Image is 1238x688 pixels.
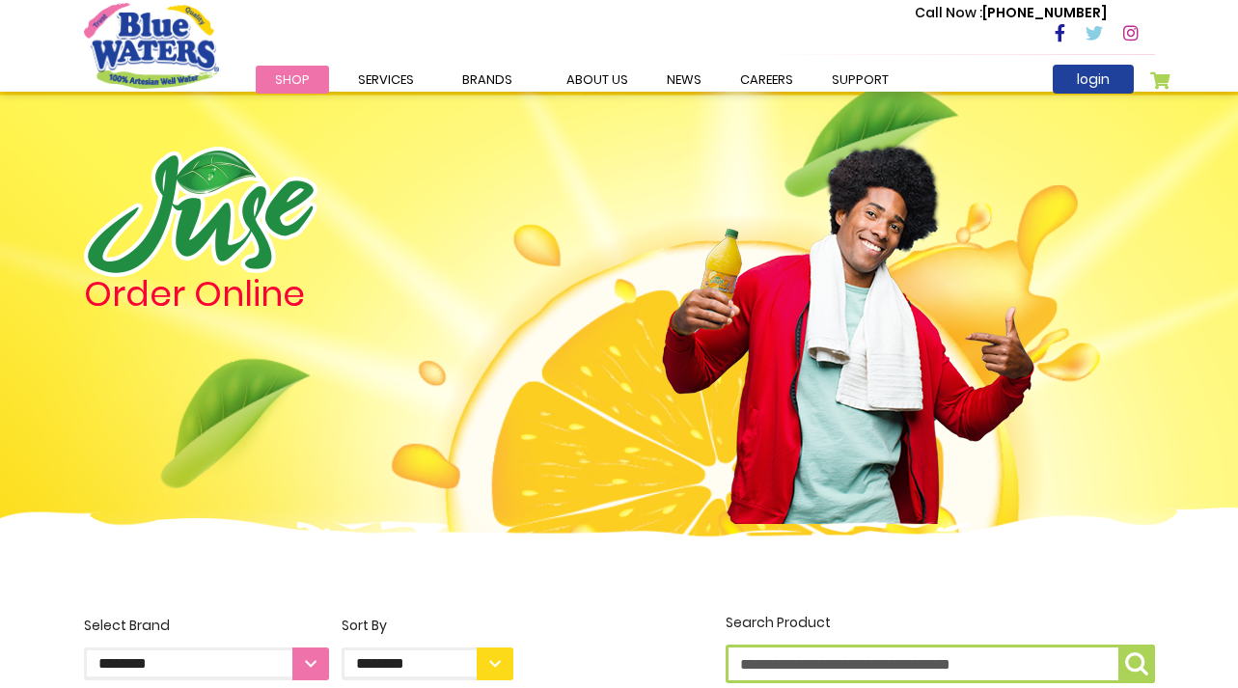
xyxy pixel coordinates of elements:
[84,3,219,88] a: store logo
[84,647,329,680] select: Select Brand
[726,613,1155,683] label: Search Product
[358,70,414,89] span: Services
[1125,652,1148,675] img: search-icon.png
[84,147,317,277] img: logo
[84,277,513,312] h4: Order Online
[812,66,908,94] a: support
[721,66,812,94] a: careers
[647,66,721,94] a: News
[547,66,647,94] a: about us
[462,70,512,89] span: Brands
[342,616,513,636] div: Sort By
[1118,645,1155,683] button: Search Product
[84,616,329,680] label: Select Brand
[660,111,1036,524] img: man.png
[275,70,310,89] span: Shop
[342,647,513,680] select: Sort By
[1053,65,1134,94] a: login
[726,645,1155,683] input: Search Product
[915,3,982,22] span: Call Now :
[915,3,1107,23] p: [PHONE_NUMBER]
